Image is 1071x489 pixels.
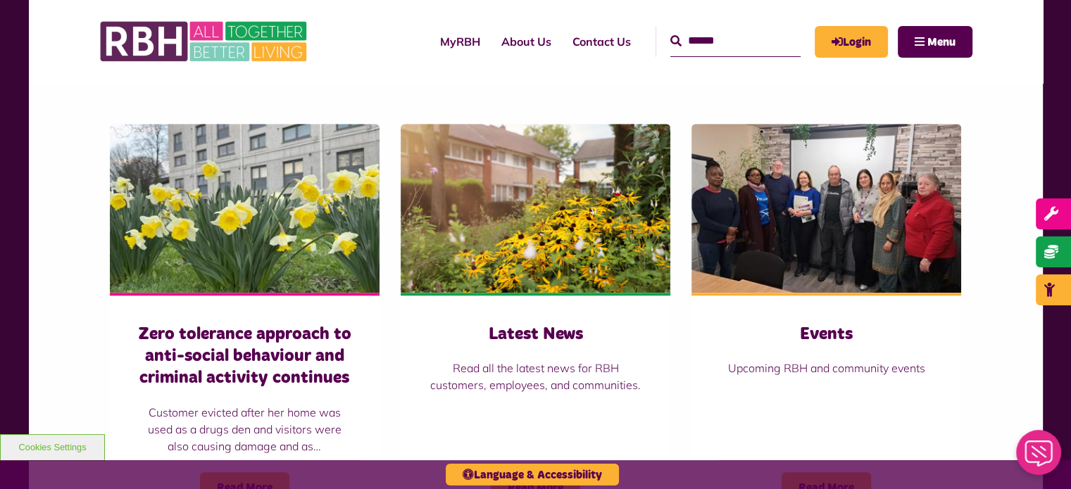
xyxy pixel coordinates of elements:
[898,26,972,58] button: Navigation
[691,124,961,293] img: Group photo of customers and colleagues at Spotland Community Centre
[720,324,933,345] h3: Events
[430,23,491,61] a: MyRBH
[138,324,351,390] h3: Zero tolerance approach to anti-social behaviour and criminal activity continues
[720,360,933,376] p: Upcoming RBH and community events
[429,324,642,345] h3: Latest News
[99,14,311,69] img: RBH
[491,23,562,61] a: About Us
[429,360,642,393] p: Read all the latest news for RBH customers, employees, and communities.
[815,26,888,58] a: MyRBH
[138,404,351,455] p: Customer evicted after her home was used as a drugs den and visitors were also causing damage and...
[670,26,801,56] input: Search
[401,124,670,293] img: SAZ MEDIA RBH HOUSING4
[110,124,380,293] img: Freehold
[446,464,619,485] button: Language & Accessibility
[1008,426,1071,489] iframe: Netcall Web Assistant for live chat
[562,23,641,61] a: Contact Us
[927,37,956,48] span: Menu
